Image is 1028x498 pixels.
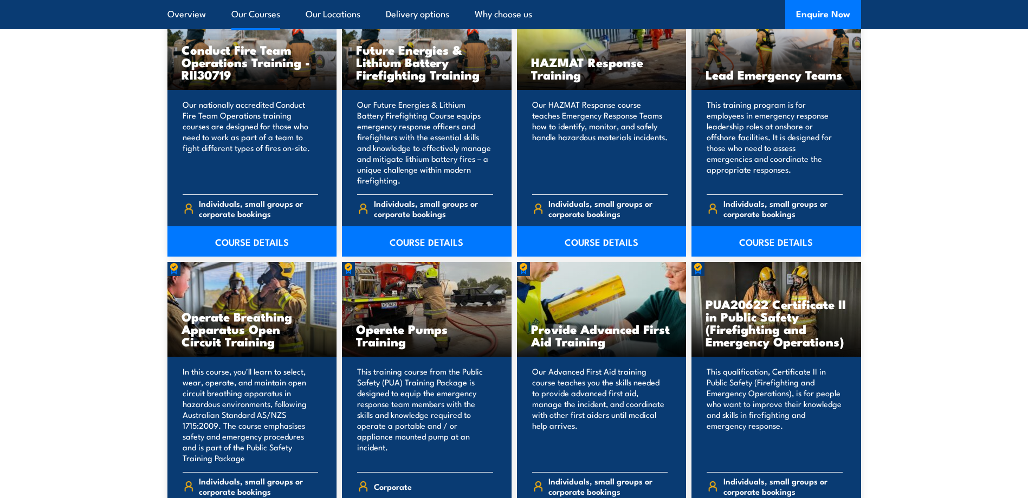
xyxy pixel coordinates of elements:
h3: Operate Breathing Apparatus Open Circuit Training [182,310,323,348]
h3: HAZMAT Response Training [531,56,673,81]
p: Our Advanced First Aid training course teaches you the skills needed to provide advanced first ai... [532,366,668,463]
span: Individuals, small groups or corporate bookings [723,476,843,496]
span: Corporate [374,478,412,495]
a: COURSE DETAILS [691,226,861,257]
a: COURSE DETAILS [517,226,687,257]
p: This training program is for employees in emergency response leadership roles at onshore or offsh... [707,99,843,186]
p: Our nationally accredited Conduct Fire Team Operations training courses are designed for those wh... [183,99,319,186]
p: This qualification, Certificate II in Public Safety (Firefighting and Emergency Operations), is f... [707,366,843,463]
h3: Provide Advanced First Aid Training [531,323,673,348]
span: Individuals, small groups or corporate bookings [199,476,318,496]
span: Individuals, small groups or corporate bookings [548,476,668,496]
h3: Operate Pumps Training [356,323,497,348]
span: Individuals, small groups or corporate bookings [548,198,668,219]
a: COURSE DETAILS [342,226,512,257]
p: In this course, you'll learn to select, wear, operate, and maintain open circuit breathing appara... [183,366,319,463]
p: Our HAZMAT Response course teaches Emergency Response Teams how to identify, monitor, and safely ... [532,99,668,186]
h3: PUA20622 Certificate II in Public Safety (Firefighting and Emergency Operations) [706,298,847,348]
h3: Lead Emergency Teams [706,68,847,81]
span: Individuals, small groups or corporate bookings [199,198,318,219]
h3: Future Energies & Lithium Battery Firefighting Training [356,43,497,81]
h3: Conduct Fire Team Operations Training - RII30719 [182,43,323,81]
span: Individuals, small groups or corporate bookings [723,198,843,219]
a: COURSE DETAILS [167,226,337,257]
span: Individuals, small groups or corporate bookings [374,198,493,219]
p: This training course from the Public Safety (PUA) Training Package is designed to equip the emerg... [357,366,493,463]
p: Our Future Energies & Lithium Battery Firefighting Course equips emergency response officers and ... [357,99,493,186]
